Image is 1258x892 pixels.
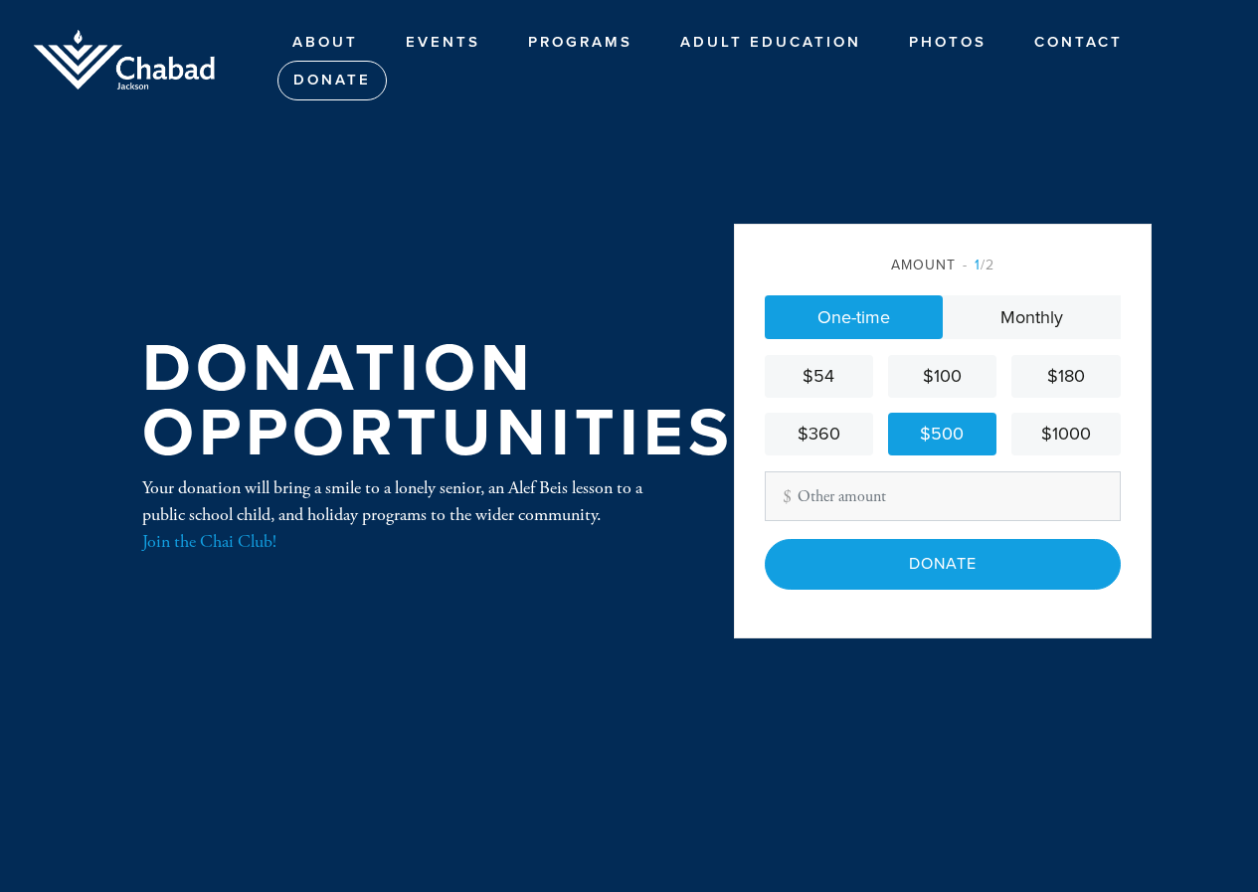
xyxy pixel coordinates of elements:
[773,363,865,390] div: $54
[765,255,1121,275] div: Amount
[975,257,981,273] span: 1
[896,363,988,390] div: $100
[765,413,873,455] a: $360
[773,421,865,447] div: $360
[765,295,943,339] a: One-time
[1011,355,1120,398] a: $180
[888,355,996,398] a: $100
[765,471,1121,521] input: Other amount
[513,24,647,62] a: PROGRAMS
[30,27,219,93] img: Jackson%20Logo_0.png
[894,24,1001,62] a: Photos
[1019,421,1112,447] div: $1000
[943,295,1121,339] a: Monthly
[765,355,873,398] a: $54
[1019,363,1112,390] div: $180
[896,421,988,447] div: $500
[277,24,373,62] a: ABOUT
[888,413,996,455] a: $500
[142,337,734,465] h1: Donation Opportunities
[391,24,495,62] a: Events
[1019,24,1138,62] a: Contact
[765,539,1121,589] input: Donate
[142,474,669,555] div: Your donation will bring a smile to a lonely senior, an Alef Beis lesson to a public school child...
[665,24,876,62] a: Adult Education
[963,257,994,273] span: /2
[277,61,387,100] a: Donate
[1011,413,1120,455] a: $1000
[142,530,276,553] a: Join the Chai Club!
